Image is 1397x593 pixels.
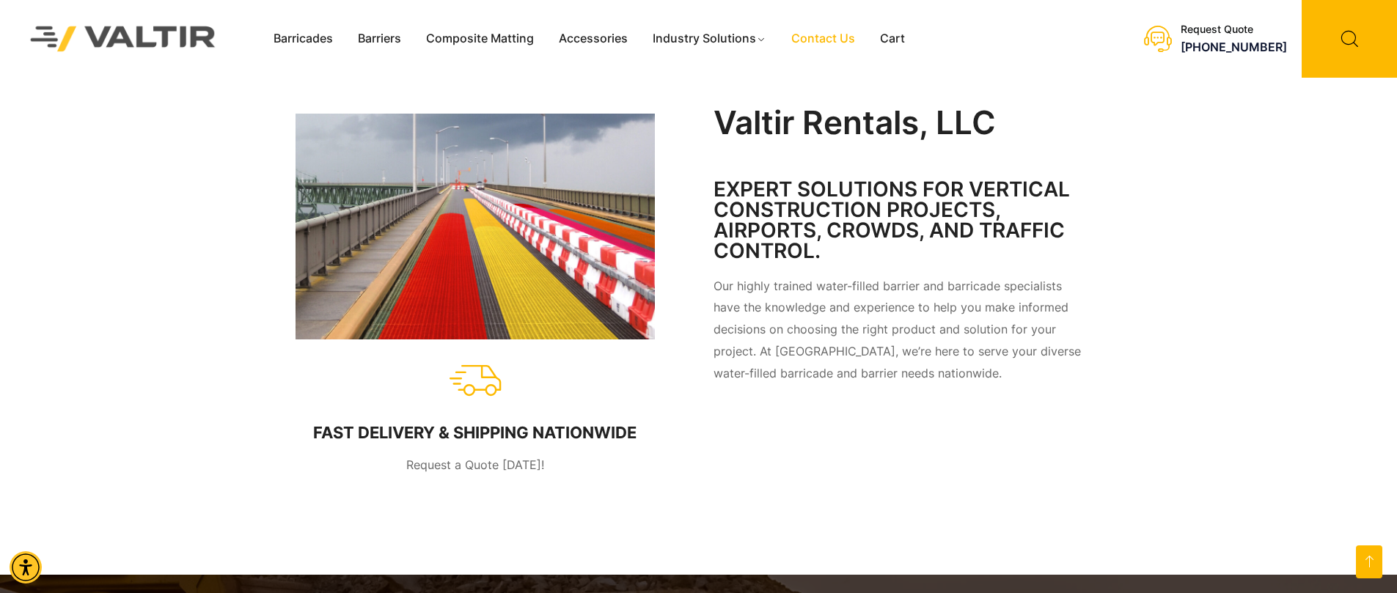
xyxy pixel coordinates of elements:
[1356,545,1382,578] a: Open this option
[546,28,640,50] a: Accessories
[414,28,546,50] a: Composite Matting
[714,106,1088,139] h2: Valtir Rentals, LLC
[868,28,917,50] a: Cart
[345,28,414,50] a: Barriers
[10,551,42,583] div: Accessibility Menu
[1181,40,1287,54] a: call (888) 496-3625
[714,276,1088,386] p: Our highly trained water-filled barrier and barricade specialists have the knowledge and experien...
[261,28,345,50] a: Barricades
[406,457,544,472] span: Request a Quote [DATE]!
[296,114,655,340] img: FAST DELIVERY & SHIPPING NATIONWIDE
[1181,23,1287,36] div: Request Quote
[313,423,637,442] div: FAST DELIVERY & SHIPPING NATIONWIDE
[11,7,235,70] img: Valtir Rentals
[714,179,1088,261] h3: EXPERT SOLUTIONS FOR VERTICAL CONSTRUCTION PROJECTS, AIRPORTS, CROWDS, AND TRAFFIC CONTROL.
[640,28,779,50] a: Industry Solutions
[779,28,868,50] a: Contact Us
